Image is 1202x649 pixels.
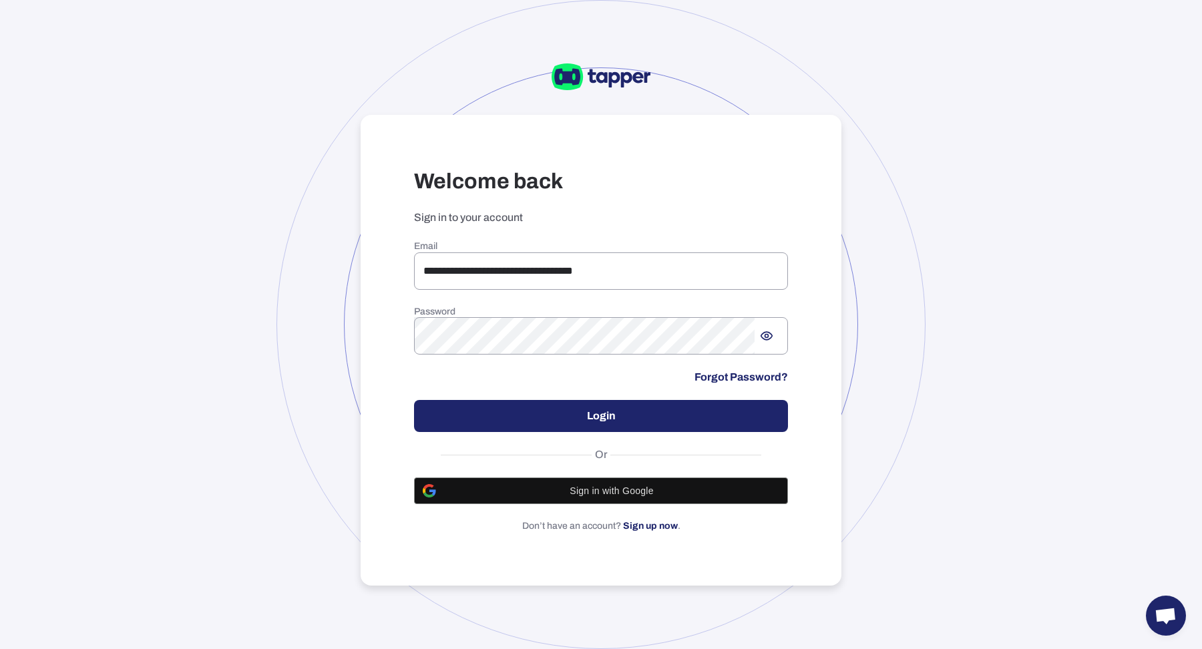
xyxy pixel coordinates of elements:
h3: Welcome back [414,168,788,195]
button: Login [414,400,788,432]
a: Sign up now [623,521,678,531]
button: Sign in with Google [414,477,788,504]
a: Open chat [1146,596,1186,636]
span: Sign in with Google [444,485,779,496]
h6: Email [414,240,788,252]
p: Don’t have an account? . [414,520,788,532]
p: Sign in to your account [414,211,788,224]
a: Forgot Password? [694,371,788,384]
span: Or [592,448,611,461]
h6: Password [414,306,788,318]
button: Show password [755,324,779,348]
